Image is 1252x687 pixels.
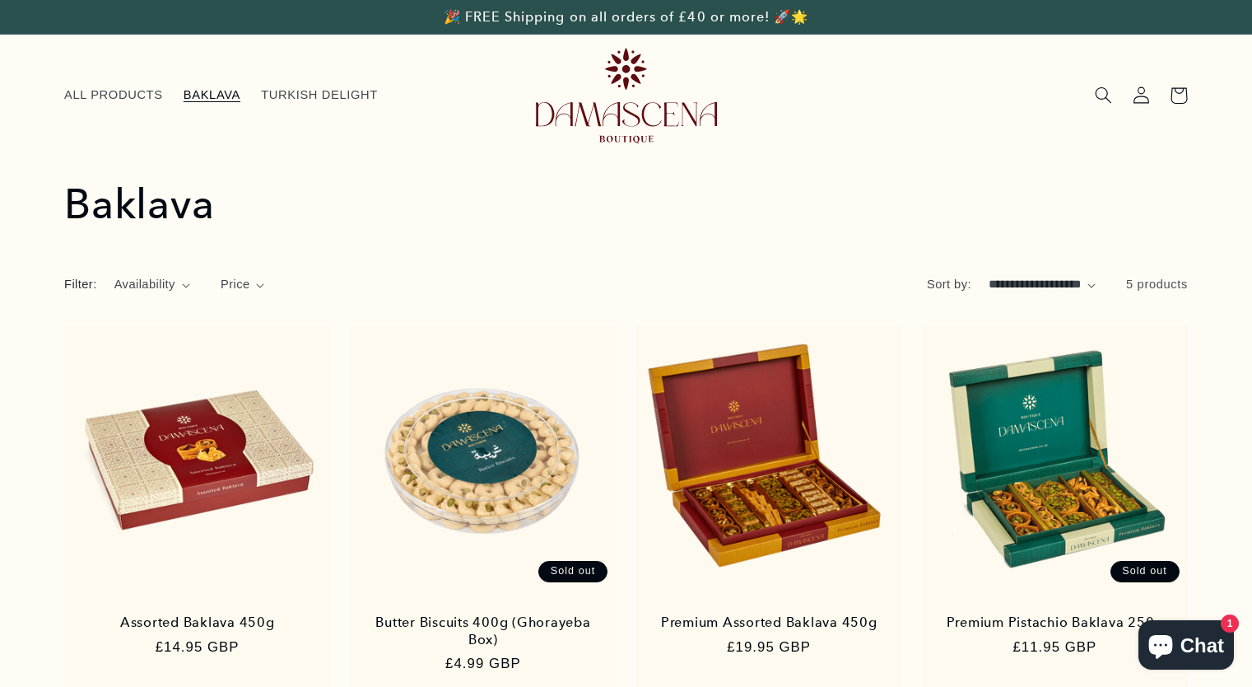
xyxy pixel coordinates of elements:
[654,615,885,631] a: Premium Assorted Baklava 450g
[1084,77,1122,114] summary: Search
[184,87,240,103] span: BAKLAVA
[529,41,724,149] a: Damascena Boutique
[444,9,808,25] span: 🎉 FREE Shipping on all orders of £40 or more! 🚀🌟
[114,276,191,294] summary: Availability (0 selected)
[64,178,1188,230] h1: Baklava
[927,278,971,291] label: Sort by:
[221,276,250,294] span: Price
[1133,620,1239,674] inbox-online-store-chat: Shopify online store chat
[114,276,175,294] span: Availability
[64,87,163,103] span: ALL PRODUCTS
[81,615,313,631] a: Assorted Baklava 450g
[939,615,1171,631] a: Premium Pistachio Baklava 250g
[221,276,265,294] summary: Price
[173,77,250,114] a: BAKLAVA
[251,77,389,114] a: TURKISH DELIGHT
[536,48,717,143] img: Damascena Boutique
[54,77,173,114] a: ALL PRODUCTS
[1126,278,1188,291] span: 5 products
[367,615,598,648] a: Butter Biscuits 400g (Ghorayeba Box)
[261,87,378,103] span: TURKISH DELIGHT
[64,276,97,294] h2: Filter:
